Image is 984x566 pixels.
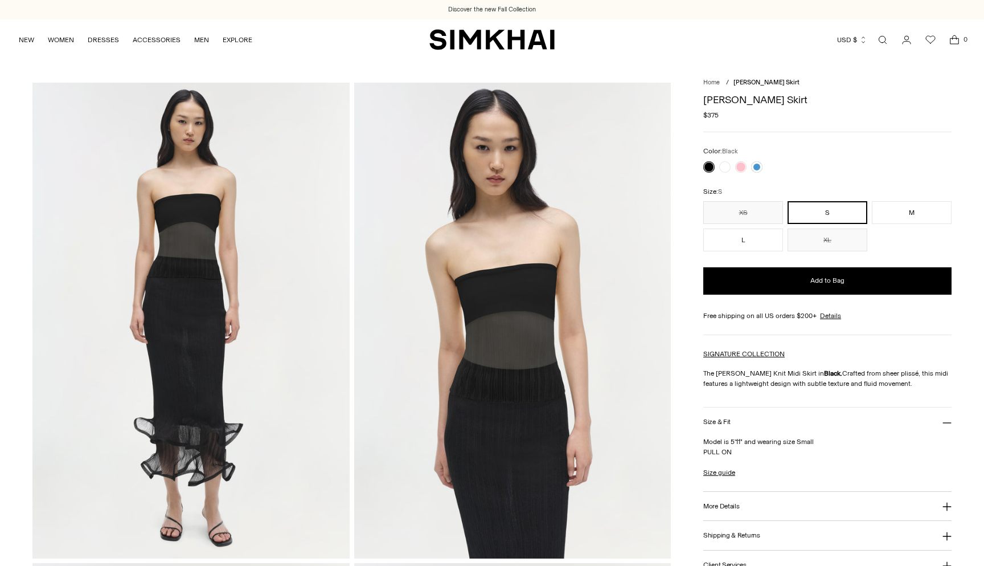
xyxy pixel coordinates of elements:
[88,27,119,52] a: DRESSES
[820,311,841,321] a: Details
[703,95,952,105] h1: [PERSON_NAME] Skirt
[703,146,738,157] label: Color:
[703,437,952,457] p: Model is 5'11" and wearing size Small PULL ON
[48,27,74,52] a: WOMEN
[32,83,350,559] img: Kelso Skirt
[194,27,209,52] a: MEN
[871,28,894,51] a: Open search modal
[703,492,952,521] button: More Details
[703,408,952,437] button: Size & Fit
[703,521,952,550] button: Shipping & Returns
[733,79,799,86] span: [PERSON_NAME] Skirt
[223,27,252,52] a: EXPLORE
[718,188,722,196] span: S
[872,201,952,224] button: M
[703,229,783,251] button: L
[943,28,966,51] a: Open cart modal
[703,110,719,120] span: $375
[722,148,738,155] span: Black
[448,5,536,14] a: Discover the new Fall Collection
[919,28,942,51] a: Wishlist
[703,201,783,224] button: XS
[703,532,760,539] h3: Shipping & Returns
[703,311,952,321] div: Free shipping on all US orders $200+
[960,34,970,44] span: 0
[788,229,867,251] button: XL
[726,78,729,88] div: /
[703,186,722,197] label: Size:
[810,276,844,286] span: Add to Bag
[133,27,181,52] a: ACCESSORIES
[824,369,842,377] strong: Black.
[837,27,867,52] button: USD $
[703,368,952,389] p: The [PERSON_NAME] Knit Midi Skirt in Crafted from sheer plissé, this midi features a lightweight ...
[354,83,671,559] img: Kelso Skirt
[703,503,739,510] h3: More Details
[703,78,952,88] nav: breadcrumbs
[703,418,731,426] h3: Size & Fit
[703,350,785,358] a: SIGNATURE COLLECTION
[703,267,952,295] button: Add to Bag
[895,28,918,51] a: Go to the account page
[429,28,555,51] a: SIMKHAI
[703,79,720,86] a: Home
[703,467,735,478] a: Size guide
[788,201,867,224] button: S
[19,27,34,52] a: NEW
